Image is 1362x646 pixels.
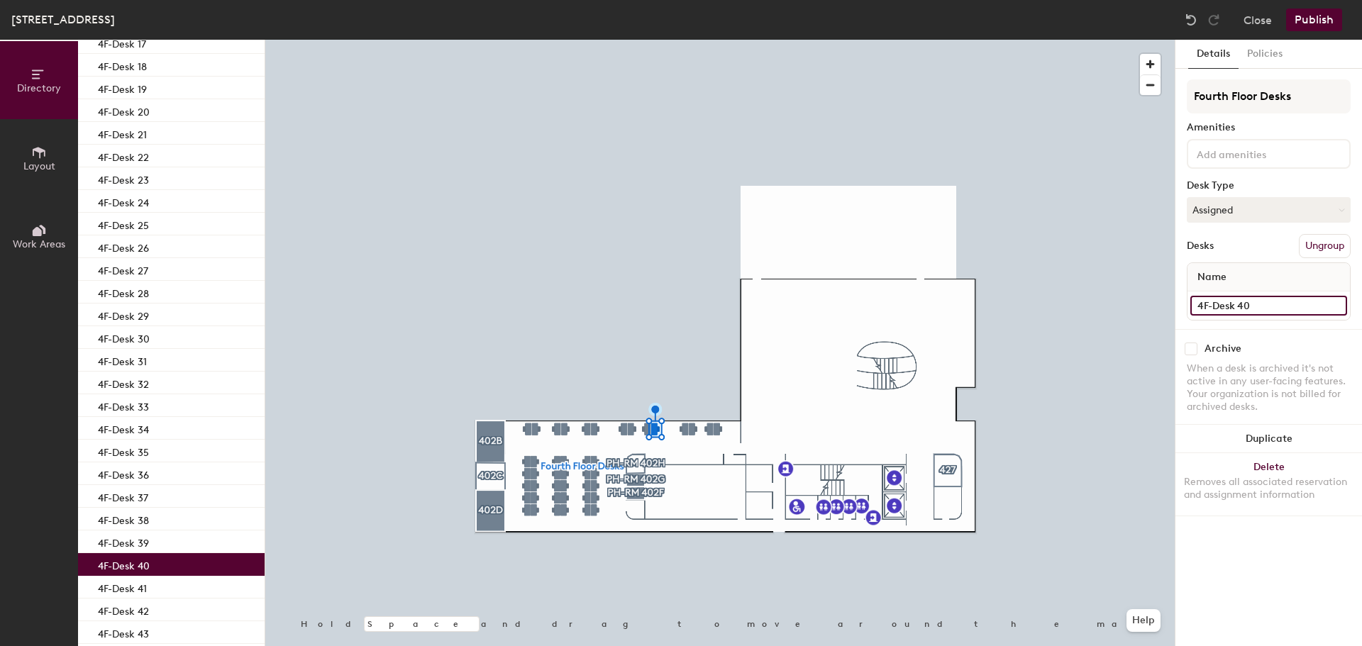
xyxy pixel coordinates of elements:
[1244,9,1272,31] button: Close
[98,102,150,118] p: 4F-Desk 20
[98,238,149,255] p: 4F-Desk 26
[1205,343,1241,355] div: Archive
[98,125,147,141] p: 4F-Desk 21
[98,465,149,481] p: 4F-Desk 36
[98,329,150,345] p: 4F-Desk 30
[98,624,149,640] p: 4F-Desk 43
[1286,9,1342,31] button: Publish
[98,216,149,232] p: 4F-Desk 25
[98,442,149,459] p: 4F-Desk 35
[1299,234,1351,258] button: Ungroup
[1175,425,1362,453] button: Duplicate
[1190,296,1347,316] input: Unnamed desk
[1184,13,1198,27] img: Undo
[98,374,149,391] p: 4F-Desk 32
[1175,453,1362,516] button: DeleteRemoves all associated reservation and assignment information
[98,397,149,413] p: 4F-Desk 33
[1187,240,1214,252] div: Desks
[98,488,148,504] p: 4F-Desk 37
[98,579,147,595] p: 4F-Desk 41
[1239,40,1291,69] button: Policies
[98,79,147,96] p: 4F-Desk 19
[23,160,55,172] span: Layout
[1187,180,1351,191] div: Desk Type
[1126,609,1161,632] button: Help
[98,352,147,368] p: 4F-Desk 31
[98,261,148,277] p: 4F-Desk 27
[98,306,149,323] p: 4F-Desk 29
[1184,476,1353,501] div: Removes all associated reservation and assignment information
[98,511,149,527] p: 4F-Desk 38
[1207,13,1221,27] img: Redo
[98,193,149,209] p: 4F-Desk 24
[1194,145,1322,162] input: Add amenities
[98,284,149,300] p: 4F-Desk 28
[1187,362,1351,413] div: When a desk is archived it's not active in any user-facing features. Your organization is not bil...
[98,556,150,572] p: 4F-Desk 40
[1188,40,1239,69] button: Details
[11,11,115,28] div: [STREET_ADDRESS]
[1187,197,1351,223] button: Assigned
[98,170,149,186] p: 4F-Desk 23
[98,57,147,73] p: 4F-Desk 18
[98,533,149,550] p: 4F-Desk 39
[1187,122,1351,133] div: Amenities
[13,238,65,250] span: Work Areas
[98,147,149,164] p: 4F-Desk 22
[17,82,61,94] span: Directory
[1190,264,1234,290] span: Name
[98,34,146,50] p: 4F-Desk 17
[98,601,149,618] p: 4F-Desk 42
[98,420,149,436] p: 4F-Desk 34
